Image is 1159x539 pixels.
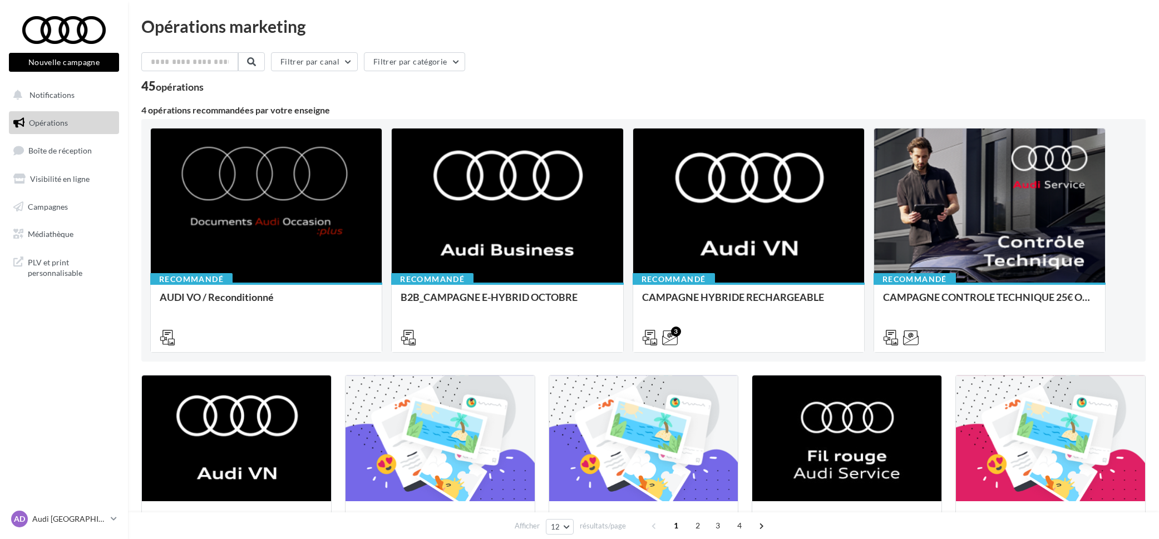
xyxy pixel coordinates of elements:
[558,510,729,532] div: Calendrier éditorial national : semaine du 29.09 au 05.10
[7,111,121,135] a: Opérations
[580,521,626,531] span: résultats/page
[7,167,121,191] a: Visibilité en ligne
[633,273,715,285] div: Recommandé
[141,106,1146,115] div: 4 opérations recommandées par votre enseigne
[32,513,106,525] p: Audi [GEOGRAPHIC_DATA]
[364,52,465,71] button: Filtrer par catégorie
[515,521,540,531] span: Afficher
[391,273,474,285] div: Recommandé
[731,517,748,535] span: 4
[7,83,117,107] button: Notifications
[689,517,707,535] span: 2
[28,255,115,279] span: PLV et print personnalisable
[709,517,727,535] span: 3
[667,517,685,535] span: 1
[874,273,956,285] div: Recommandé
[354,510,526,532] div: Calendrier éditorial national : semaine du 06.10 au 12.10
[7,139,121,162] a: Boîte de réception
[29,118,68,127] span: Opérations
[28,229,73,239] span: Médiathèque
[141,80,204,92] div: 45
[271,52,358,71] button: Filtrer par canal
[28,201,68,211] span: Campagnes
[141,18,1146,34] div: Opérations marketing
[401,291,614,314] div: B2B_CAMPAGNE E-HYBRID OCTOBRE
[671,327,681,337] div: 3
[7,250,121,283] a: PLV et print personnalisable
[642,291,855,314] div: CAMPAGNE HYBRIDE RECHARGEABLE
[28,146,92,155] span: Boîte de réception
[160,291,373,314] div: AUDI VO / Reconditionné
[9,53,119,72] button: Nouvelle campagne
[150,273,233,285] div: Recommandé
[761,510,933,532] div: FIL ROUGE OCTOBRE - AUDI SERVICE
[546,519,574,535] button: 12
[551,522,560,531] span: 12
[29,90,75,100] span: Notifications
[156,82,204,92] div: opérations
[151,510,322,532] div: AUDI_VN OFFRES A1/Q2 - 10 au 31 octobre
[14,513,25,525] span: AD
[965,510,1136,532] div: Calendrier éditorial national : semaine du 22.09 au 28.09
[9,508,119,530] a: AD Audi [GEOGRAPHIC_DATA]
[7,222,121,246] a: Médiathèque
[883,291,1096,314] div: CAMPAGNE CONTROLE TECHNIQUE 25€ OCTOBRE
[7,195,121,219] a: Campagnes
[30,174,90,184] span: Visibilité en ligne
